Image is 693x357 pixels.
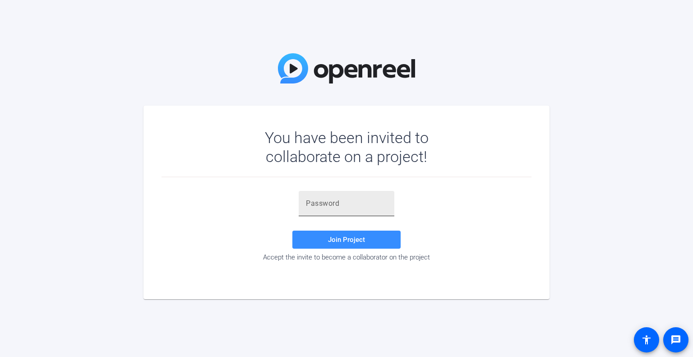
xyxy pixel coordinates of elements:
[670,334,681,345] mat-icon: message
[162,253,531,261] div: Accept the invite to become a collaborator on the project
[278,53,415,83] img: OpenReel Logo
[641,334,652,345] mat-icon: accessibility
[328,236,365,244] span: Join Project
[292,231,401,249] button: Join Project
[239,128,455,166] div: You have been invited to collaborate on a project!
[306,198,387,209] input: Password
